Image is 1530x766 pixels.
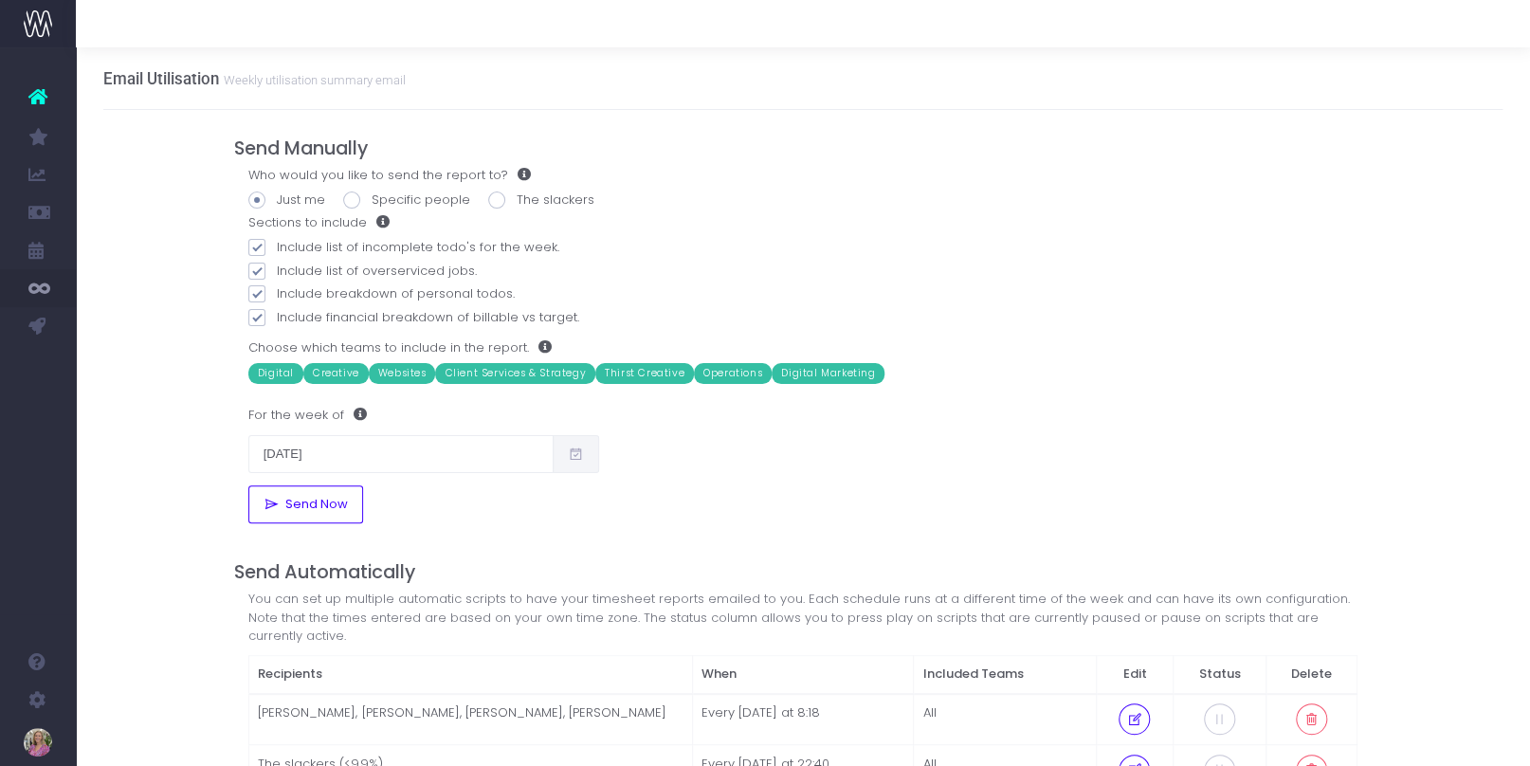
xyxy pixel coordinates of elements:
label: Sections to include [248,213,390,232]
td: All [914,694,1096,745]
label: The slackers [488,191,594,210]
th: Recipients [248,655,692,694]
small: Weekly utilisation summary email [219,69,406,88]
span: Digital [248,363,303,384]
h4: Send Manually [234,137,1373,159]
th: Edit [1096,655,1173,694]
td: [PERSON_NAME], [PERSON_NAME], [PERSON_NAME], [PERSON_NAME] [248,694,692,745]
h4: Send Automatically [234,561,1373,583]
span: Client Services & Strategy [435,363,595,384]
span: Thirst Creative [595,363,694,384]
span: Websites [369,363,436,384]
h3: Email Utilisation [103,69,406,88]
span: Creative [303,363,369,384]
label: Who would you like to send the report to? [248,166,531,185]
label: Include list of overserviced jobs. [248,262,1358,281]
button: Send Now [248,485,363,523]
td: Every [DATE] at 8:18 [692,694,914,745]
th: When [692,655,914,694]
input: Select date [248,435,554,473]
label: Include breakdown of personal todos. [248,284,1358,303]
span: Digital Marketing [772,363,884,384]
th: Included Teams [914,655,1096,694]
label: Include financial breakdown of billable vs target. [248,308,1358,327]
label: Just me [248,191,325,210]
img: images/default_profile_image.png [24,728,52,757]
label: Specific people [343,191,470,210]
label: Include list of incomplete todo's for the week. [248,238,1358,257]
span: Operations [694,363,772,384]
th: Delete [1266,655,1357,694]
label: For the week of [248,396,367,434]
span: Send Now [280,497,349,512]
label: Choose which teams to include in the report. [248,338,552,357]
div: You can set up multiple automatic scripts to have your timesheet reports emailed to you. Each sch... [248,590,1358,646]
th: Status [1173,655,1266,694]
